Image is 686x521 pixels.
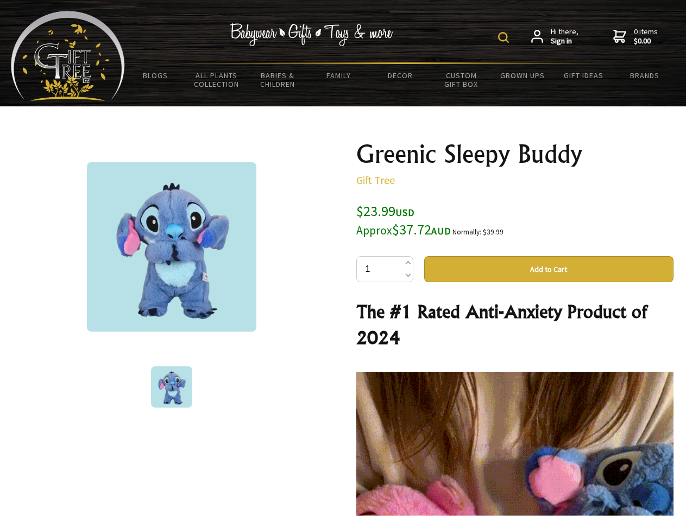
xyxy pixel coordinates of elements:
[613,27,658,46] a: 0 items$0.00
[551,36,578,46] strong: Sign in
[309,64,370,87] a: Family
[356,141,674,167] h1: Greenic Sleepy Buddy
[431,225,451,237] span: AUD
[356,301,647,348] strong: The #1 Rated Anti-Anxiety Product of 2024
[492,64,553,87] a: Grown Ups
[356,202,451,238] span: $23.99 $37.72
[424,256,674,282] button: Add to Cart
[553,64,614,87] a: Gift Ideas
[87,162,256,332] img: Greenic Sleepy Buddy
[230,23,393,46] img: Babywear - Gifts - Toys & more
[614,64,676,87] a: Brands
[356,223,392,238] small: Approx
[125,64,186,87] a: BLOGS
[452,227,504,237] small: Normally: $39.99
[151,366,192,408] img: Greenic Sleepy Buddy
[634,27,658,46] span: 0 items
[551,27,578,46] span: Hi there,
[531,27,578,46] a: Hi there,Sign in
[356,173,395,187] a: Gift Tree
[369,64,431,87] a: Decor
[11,11,125,101] img: Babyware - Gifts - Toys and more...
[431,64,492,96] a: Custom Gift Box
[634,36,658,46] strong: $0.00
[247,64,309,96] a: Babies & Children
[395,206,414,219] span: USD
[498,32,509,43] img: product search
[186,64,248,96] a: All Plants Collection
